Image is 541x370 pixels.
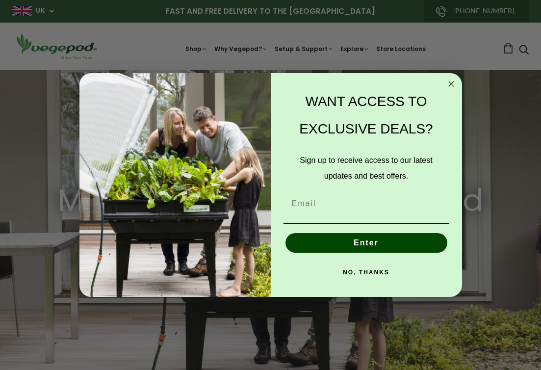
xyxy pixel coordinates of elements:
span: Sign up to receive access to our latest updates and best offers. [300,156,432,180]
img: underline [283,223,449,224]
span: WANT ACCESS TO EXCLUSIVE DEALS? [299,94,433,136]
button: Enter [285,233,447,253]
button: Close dialog [445,78,457,90]
img: e9d03583-1bb1-490f-ad29-36751b3212ff.jpeg [79,73,271,297]
button: NO, THANKS [283,263,449,282]
input: Email [283,194,449,213]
